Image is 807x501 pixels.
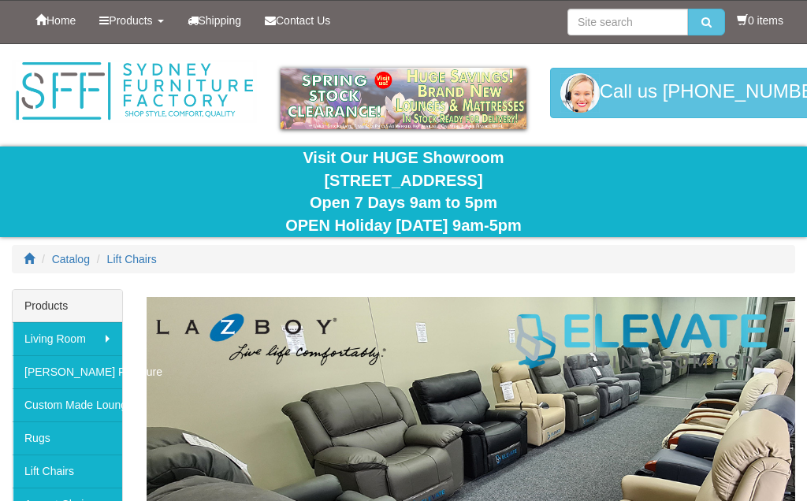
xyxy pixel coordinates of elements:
a: Rugs [13,421,122,455]
a: Products [87,1,175,40]
a: Shipping [176,1,254,40]
a: Home [24,1,87,40]
span: Home [46,14,76,27]
input: Site search [567,9,688,35]
a: Living Room [13,322,122,355]
img: spring-sale.gif [281,68,526,129]
a: Lift Chairs [107,253,157,265]
img: Sydney Furniture Factory [12,60,257,123]
a: Contact Us [253,1,342,40]
span: Shipping [199,14,242,27]
a: [PERSON_NAME] Furniture [13,355,122,388]
a: Custom Made Lounges [13,388,122,421]
span: Products [109,14,152,27]
a: Catalog [52,253,90,265]
li: 0 items [737,13,783,28]
a: Lift Chairs [13,455,122,488]
div: Visit Our HUGE Showroom [STREET_ADDRESS] Open 7 Days 9am to 5pm OPEN Holiday [DATE] 9am-5pm [12,147,795,236]
div: Products [13,290,122,322]
span: Contact Us [276,14,330,27]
